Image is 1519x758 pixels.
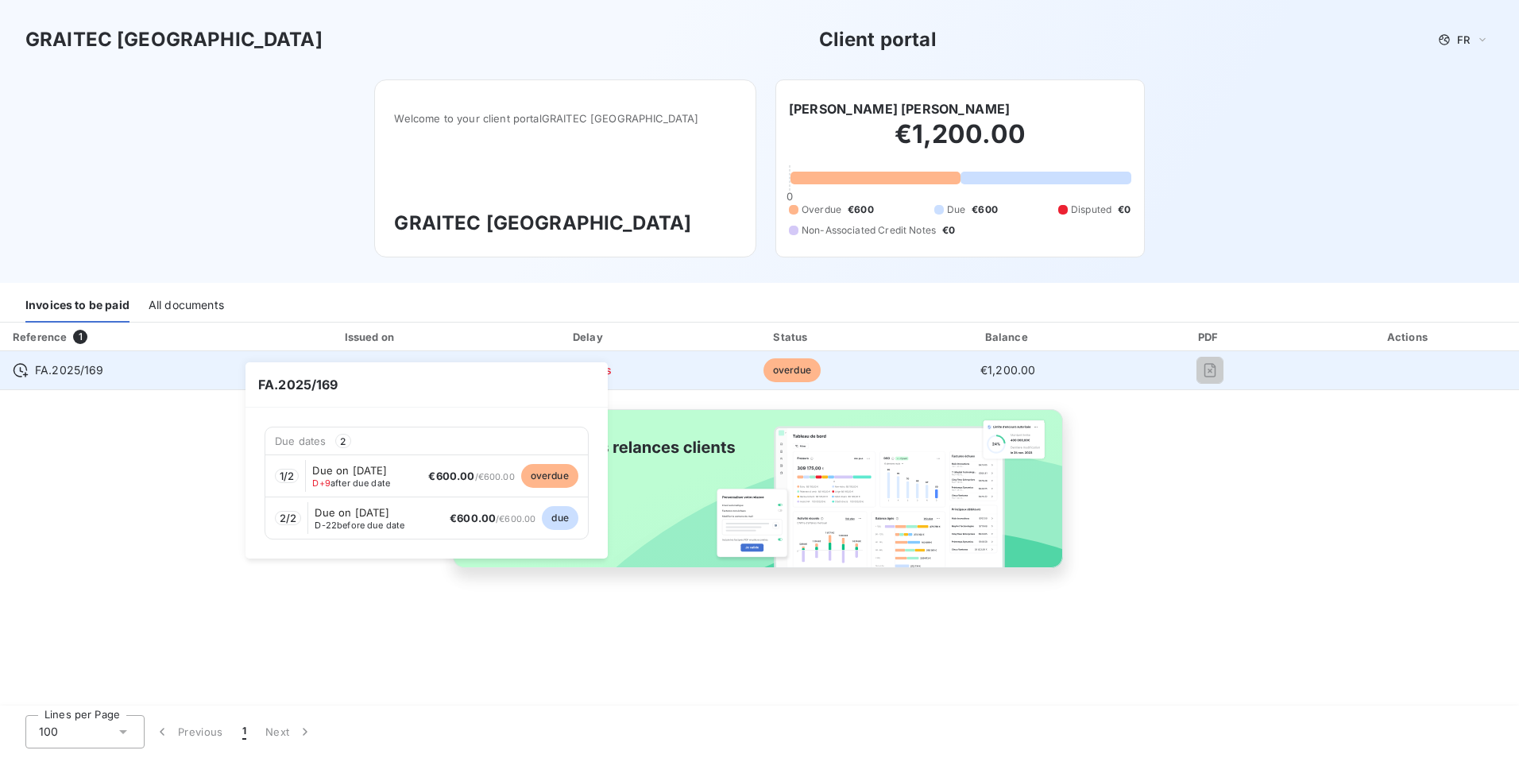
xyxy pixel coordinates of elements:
[245,362,608,408] span: FA.2025/169
[394,112,736,125] span: Welcome to your client portal GRAITEC [GEOGRAPHIC_DATA]
[275,435,326,447] span: Due dates
[899,329,1117,345] div: Balance
[789,99,1010,118] h6: [PERSON_NAME] [PERSON_NAME]
[25,25,323,54] h3: GRAITEC [GEOGRAPHIC_DATA]
[439,400,1080,595] img: banner
[315,520,404,530] span: before due date
[312,478,390,488] span: after due date
[315,520,337,531] span: D-22
[972,203,998,217] span: €600
[980,363,1035,377] span: €1,200.00
[13,331,67,343] div: Reference
[1123,329,1296,345] div: PDF
[1118,203,1131,217] span: €0
[35,362,104,378] span: FA.2025/169
[428,471,514,482] span: / €600.00
[942,223,955,238] span: €0
[428,470,474,482] span: €600.00
[73,330,87,344] span: 1
[233,715,256,748] button: 1
[242,724,246,740] span: 1
[493,329,686,345] div: Delay
[255,329,487,345] div: Issued on
[1071,203,1111,217] span: Disputed
[789,118,1131,166] h2: €1,200.00
[312,478,330,489] span: D+9
[802,203,841,217] span: Overdue
[450,513,535,524] span: / €600.00
[819,25,937,54] h3: Client portal
[256,715,323,748] button: Next
[542,506,578,530] span: due
[145,715,233,748] button: Previous
[763,358,821,382] span: overdue
[280,470,294,482] span: 1 / 2
[848,203,874,217] span: €600
[1457,33,1470,46] span: FR
[280,512,296,524] span: 2 / 2
[787,190,793,203] span: 0
[521,464,578,488] span: overdue
[947,203,965,217] span: Due
[39,724,58,740] span: 100
[1302,329,1516,345] div: Actions
[802,223,936,238] span: Non-Associated Credit Notes
[149,289,224,323] div: All documents
[450,512,496,524] span: €600.00
[335,434,350,448] span: 2
[312,464,387,477] span: Due on [DATE]
[394,209,736,238] h3: GRAITEC [GEOGRAPHIC_DATA]
[315,506,389,519] span: Due on [DATE]
[692,329,892,345] div: Status
[25,289,129,323] div: Invoices to be paid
